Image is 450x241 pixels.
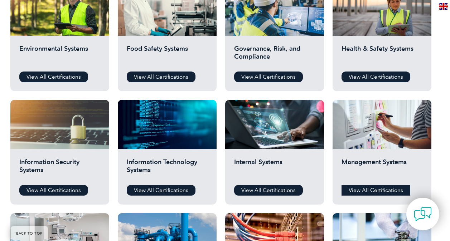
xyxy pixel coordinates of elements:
[414,205,432,223] img: contact-chat.png
[234,72,303,82] a: View All Certifications
[127,185,195,196] a: View All Certifications
[234,45,315,66] h2: Governance, Risk, and Compliance
[19,72,88,82] a: View All Certifications
[19,158,100,179] h2: Information Security Systems
[127,158,208,179] h2: Information Technology Systems
[342,185,410,196] a: View All Certifications
[127,45,208,66] h2: Food Safety Systems
[127,72,195,82] a: View All Certifications
[342,45,422,66] h2: Health & Safety Systems
[11,226,48,241] a: BACK TO TOP
[234,158,315,179] h2: Internal Systems
[439,3,448,10] img: en
[234,185,303,196] a: View All Certifications
[342,158,422,179] h2: Management Systems
[342,72,410,82] a: View All Certifications
[19,185,88,196] a: View All Certifications
[19,45,100,66] h2: Environmental Systems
